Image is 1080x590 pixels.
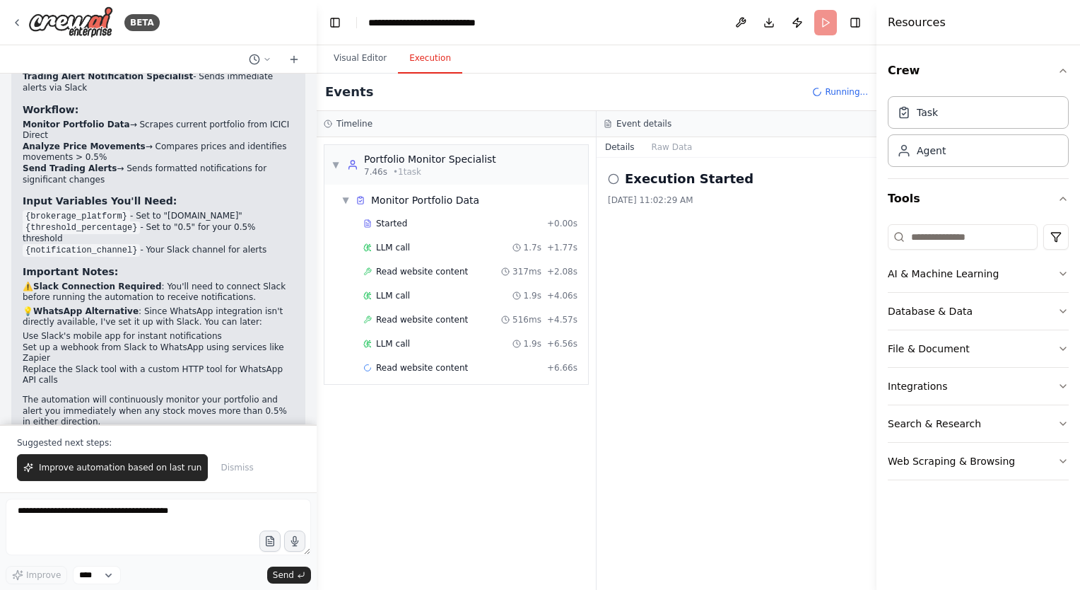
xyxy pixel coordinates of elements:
button: Improve [6,566,67,584]
span: Read website content [376,362,468,374]
button: Search & Research [888,405,1069,442]
button: Click to speak your automation idea [284,531,305,552]
strong: Slack Connection Required [33,282,162,291]
strong: Monitor Portfolio Data [23,120,130,129]
span: + 6.66s [547,362,577,374]
div: Monitor Portfolio Data [371,193,479,207]
img: Logo [28,6,113,38]
span: 1.9s [524,338,541,349]
li: → Scrapes current portfolio from ICICI Direct [23,120,294,141]
span: ▼ [341,195,350,206]
nav: breadcrumb [368,16,500,30]
span: 1.7s [524,242,541,253]
div: Task [917,105,938,120]
h4: Resources [888,14,946,31]
button: Improve automation based on last run [17,454,208,481]
div: Integrations [888,379,947,393]
span: + 6.56s [547,338,577,349]
button: Upload files [259,531,281,552]
span: Read website content [376,314,468,325]
div: Database & Data [888,304,973,318]
span: LLM call [376,338,410,349]
strong: Trading Alert Notification Specialist [23,71,193,81]
span: Improve [26,569,61,581]
li: Set up a webhook from Slack to WhatsApp using services like Zapier [23,342,294,364]
li: - Your Slack channel for alerts [23,245,294,256]
h3: Event details [616,118,671,129]
strong: Input Variables You'll Need: [23,195,177,207]
span: + 2.08s [547,266,577,277]
button: Integrations [888,368,1069,405]
strong: Workflow: [23,104,78,115]
div: BETA [124,14,160,31]
button: Switch to previous chat [243,51,277,68]
li: Replace the Slack tool with a custom HTTP tool for WhatsApp API calls [23,364,294,386]
button: Hide right sidebar [845,13,865,33]
button: AI & Machine Learning [888,255,1069,292]
li: → Sends formatted notifications for significant changes [23,163,294,185]
span: 516ms [512,314,541,325]
div: Tools [888,219,1069,492]
p: 💡 : Since WhatsApp integration isn't directly available, I've set it up with Slack. You can later: [23,306,294,328]
span: Send [273,569,294,581]
li: - Sends immediate alerts via Slack [23,71,294,93]
button: Dismiss [213,454,260,481]
div: Portfolio Monitor Specialist [364,152,496,166]
div: AI & Machine Learning [888,267,999,281]
span: + 0.00s [547,218,577,229]
span: + 1.77s [547,242,577,253]
li: - Set to "0.5" for your 0.5% threshold [23,222,294,245]
h3: Timeline [336,118,372,129]
strong: WhatsApp Alternative [33,306,139,316]
span: ▼ [331,159,340,170]
div: Crew [888,91,1069,178]
button: Send [267,567,311,584]
code: {notification_channel} [23,244,140,257]
span: LLM call [376,242,410,253]
button: Hide left sidebar [325,13,345,33]
strong: Important Notes: [23,266,118,277]
button: Execution [398,44,462,74]
button: Database & Data [888,293,1069,330]
button: File & Document [888,330,1069,367]
p: ⚠️ : You'll need to connect Slack before running the automation to receive notifications. [23,282,294,303]
h2: Events [325,82,373,102]
strong: Analyze Price Movements [23,141,146,151]
span: 317ms [512,266,541,277]
button: Raw Data [643,137,701,157]
span: Running... [825,86,868,98]
div: Search & Research [888,417,981,431]
h2: Execution Started [625,169,753,189]
div: [DATE] 11:02:29 AM [608,195,865,206]
div: File & Document [888,342,970,356]
span: • 1 task [393,166,421,178]
button: Web Scraping & Browsing [888,443,1069,480]
span: Improve automation based on last run [39,462,201,473]
button: Start a new chat [283,51,305,68]
button: Visual Editor [322,44,398,74]
button: Crew [888,51,1069,91]
span: LLM call [376,290,410,301]
span: Read website content [376,266,468,277]
code: {brokerage_platform} [23,210,130,223]
p: Suggested next steps: [17,437,300,449]
li: Use Slack's mobile app for instant notifications [23,331,294,342]
code: {threshold_percentage} [23,221,140,234]
span: + 4.57s [547,314,577,325]
button: Tools [888,179,1069,219]
button: Details [597,137,643,157]
span: + 4.06s [547,290,577,301]
span: Dismiss [221,462,253,473]
strong: Send Trading Alerts [23,163,117,173]
div: Agent [917,144,946,158]
span: 7.46s [364,166,387,178]
span: Started [376,218,407,229]
div: Web Scraping & Browsing [888,454,1015,468]
li: → Compares prices and identifies movements > 0.5% [23,141,294,163]
span: 1.9s [524,290,541,301]
p: The automation will continuously monitor your portfolio and alert you immediately when any stock ... [23,395,294,428]
li: - Set to "[DOMAIN_NAME]" [23,211,294,222]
